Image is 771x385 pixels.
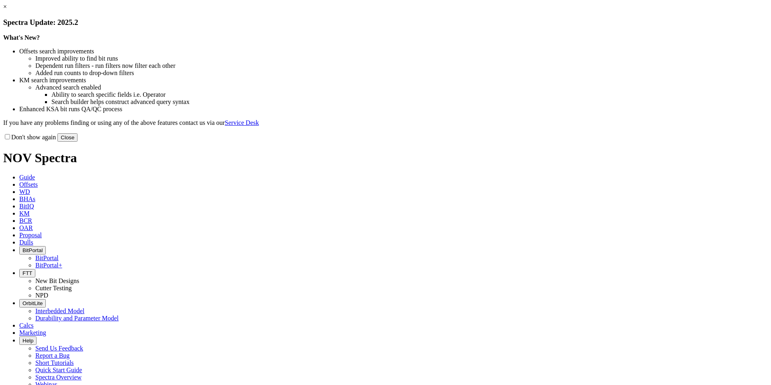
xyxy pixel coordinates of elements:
[57,133,78,142] button: Close
[19,210,30,217] span: KM
[19,106,768,113] li: Enhanced KSA bit runs QA/QC process
[35,292,48,299] a: NPD
[35,84,768,91] li: Advanced search enabled
[19,196,35,202] span: BHAs
[35,315,119,322] a: Durability and Parameter Model
[19,181,38,188] span: Offsets
[22,338,33,344] span: Help
[19,203,34,210] span: BitIQ
[19,174,35,181] span: Guide
[35,277,79,284] a: New Bit Designs
[35,255,59,261] a: BitPortal
[35,262,62,269] a: BitPortal+
[19,329,46,336] span: Marketing
[19,224,33,231] span: OAR
[51,98,768,106] li: Search builder helps construct advanced query syntax
[35,374,82,381] a: Spectra Overview
[35,285,72,291] a: Cutter Testing
[35,55,768,62] li: Improved ability to find bit runs
[35,308,84,314] a: Interbedded Model
[3,3,7,10] a: ×
[3,119,768,126] p: If you have any problems finding or using any of the above features contact us via our
[3,18,768,27] h3: Spectra Update: 2025.2
[35,352,69,359] a: Report a Bug
[22,300,43,306] span: OrbitLite
[19,188,30,195] span: WD
[19,48,768,55] li: Offsets search improvements
[3,134,56,141] label: Don't show again
[19,217,32,224] span: BCR
[19,239,33,246] span: Dulls
[35,345,83,352] a: Send Us Feedback
[51,91,768,98] li: Ability to search specific fields i.e. Operator
[19,77,768,84] li: KM search improvements
[35,62,768,69] li: Dependent run filters - run filters now filter each other
[35,359,74,366] a: Short Tutorials
[22,247,43,253] span: BitPortal
[225,119,259,126] a: Service Desk
[22,270,32,276] span: FTT
[3,34,40,41] strong: What's New?
[35,367,82,373] a: Quick Start Guide
[19,322,34,329] span: Calcs
[19,232,42,238] span: Proposal
[35,69,768,77] li: Added run counts to drop-down filters
[3,151,768,165] h1: NOV Spectra
[5,134,10,139] input: Don't show again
